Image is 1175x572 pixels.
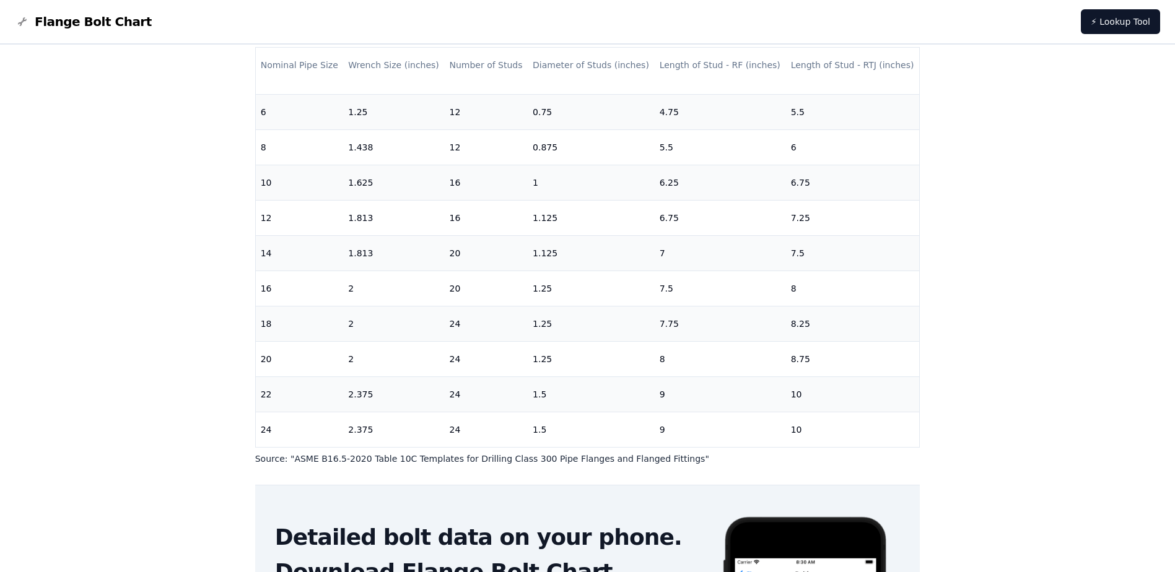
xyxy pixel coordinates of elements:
td: 8.75 [786,341,920,376]
td: 24 [444,376,528,412]
td: 1.25 [343,94,444,129]
td: 22 [256,376,344,412]
a: ⚡ Lookup Tool [1081,9,1160,34]
td: 16 [444,165,528,200]
td: 20 [444,271,528,306]
th: Length of Stud - RTJ (inches) [786,48,920,83]
td: 2.375 [343,376,444,412]
th: Length of Stud - RF (inches) [655,48,786,83]
th: Nominal Pipe Size [256,48,344,83]
td: 2 [343,341,444,376]
td: 1.438 [343,129,444,165]
td: 1.25 [528,306,655,341]
td: 10 [256,165,344,200]
td: 8.25 [786,306,920,341]
h2: Detailed bolt data on your phone. [275,525,702,550]
p: Source: " ASME B16.5-2020 Table 10C Templates for Drilling Class 300 Pipe Flanges and Flanged Fit... [255,453,920,465]
td: 0.75 [528,94,655,129]
td: 18 [256,306,344,341]
td: 14 [256,235,344,271]
th: Wrench Size (inches) [343,48,444,83]
span: Flange Bolt Chart [35,13,152,30]
td: 20 [444,235,528,271]
td: 8 [786,271,920,306]
td: 1 [528,165,655,200]
td: 24 [444,341,528,376]
a: Flange Bolt Chart LogoFlange Bolt Chart [15,13,152,30]
td: 7 [655,235,786,271]
td: 2 [343,271,444,306]
td: 12 [444,129,528,165]
td: 2.375 [343,412,444,447]
td: 12 [444,94,528,129]
td: 24 [256,412,344,447]
td: 10 [786,412,920,447]
td: 4.75 [655,94,786,129]
td: 20 [256,341,344,376]
td: 9 [655,412,786,447]
th: Number of Studs [444,48,528,83]
td: 7.25 [786,200,920,235]
td: 5.5 [786,94,920,129]
td: 1.5 [528,412,655,447]
td: 9 [655,376,786,412]
td: 8 [256,129,344,165]
td: 6.75 [655,200,786,235]
td: 10 [786,376,920,412]
td: 7.75 [655,306,786,341]
th: Diameter of Studs (inches) [528,48,655,83]
td: 7.5 [786,235,920,271]
td: 1.25 [528,341,655,376]
td: 1.5 [528,376,655,412]
td: 1.125 [528,200,655,235]
td: 6.25 [655,165,786,200]
td: 2 [343,306,444,341]
td: 6 [786,129,920,165]
td: 1.813 [343,200,444,235]
td: 16 [444,200,528,235]
td: 16 [256,271,344,306]
td: 24 [444,412,528,447]
td: 0.875 [528,129,655,165]
td: 1.125 [528,235,655,271]
td: 1.813 [343,235,444,271]
td: 5.5 [655,129,786,165]
img: Flange Bolt Chart Logo [15,14,30,29]
td: 1.625 [343,165,444,200]
td: 6 [256,94,344,129]
td: 1.25 [528,271,655,306]
td: 24 [444,306,528,341]
td: 6.75 [786,165,920,200]
td: 12 [256,200,344,235]
td: 8 [655,341,786,376]
td: 7.5 [655,271,786,306]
